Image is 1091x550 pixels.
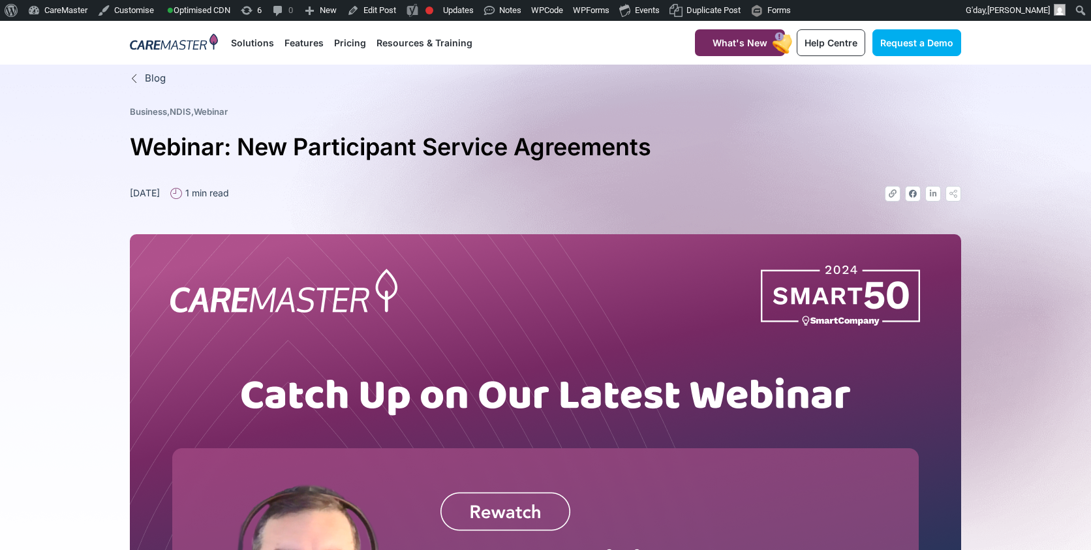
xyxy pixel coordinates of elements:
[182,186,229,200] span: 1 min read
[805,37,857,48] span: Help Centre
[130,128,961,166] h1: Webinar: New Participant Service Agreements
[130,71,961,86] a: Blog
[334,21,366,65] a: Pricing
[130,106,167,117] a: Business
[695,29,785,56] a: What's New
[425,7,433,14] div: Focus keyphrase not set
[130,33,218,53] img: CareMaster Logo
[142,71,166,86] span: Blog
[880,37,953,48] span: Request a Demo
[797,29,865,56] a: Help Centre
[130,106,228,117] span: , ,
[194,106,228,117] a: Webinar
[872,29,961,56] a: Request a Demo
[130,187,160,198] time: [DATE]
[231,21,274,65] a: Solutions
[284,21,324,65] a: Features
[231,21,663,65] nav: Menu
[987,5,1050,15] span: [PERSON_NAME]
[713,37,767,48] span: What's New
[376,21,472,65] a: Resources & Training
[170,106,191,117] a: NDIS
